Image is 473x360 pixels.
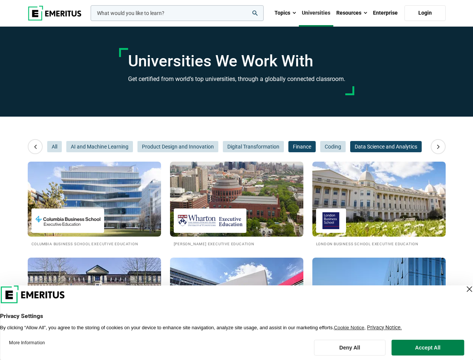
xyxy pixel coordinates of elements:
[170,258,303,343] a: Universities We Work With Imperial Executive Education Imperial Executive Education
[170,258,303,333] img: Universities We Work With
[28,258,161,343] a: Universities We Work With Cambridge Judge Business School Executive Education Cambridge Judge Bus...
[312,162,446,247] a: Universities We Work With London Business School Executive Education London Business School Execu...
[137,141,218,152] button: Product Design and Innovation
[312,258,446,343] a: Universities We Work With Rotman School of Management Rotman School of Management
[312,162,446,237] img: Universities We Work With
[28,162,161,247] a: Universities We Work With Columbia Business School Executive Education Columbia Business School E...
[91,5,264,21] input: woocommerce-product-search-field-0
[128,74,345,84] h3: Get certified from world’s top universities, through a globally connected classroom.
[170,162,303,247] a: Universities We Work With Wharton Executive Education [PERSON_NAME] Executive Education
[35,212,100,229] img: Columbia Business School Executive Education
[223,141,284,152] button: Digital Transformation
[316,240,442,247] h2: London Business School Executive Education
[28,258,161,333] img: Universities We Work With
[47,141,62,152] button: All
[66,141,133,152] button: AI and Machine Learning
[128,52,345,70] h1: Universities We Work With
[174,240,300,247] h2: [PERSON_NAME] Executive Education
[312,258,446,333] img: Universities We Work With
[170,162,303,237] img: Universities We Work With
[178,212,243,229] img: Wharton Executive Education
[320,141,346,152] button: Coding
[320,212,342,229] img: London Business School Executive Education
[350,141,422,152] button: Data Science and Analytics
[404,5,446,21] a: Login
[28,162,161,237] img: Universities We Work With
[288,141,316,152] button: Finance
[31,240,157,247] h2: Columbia Business School Executive Education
